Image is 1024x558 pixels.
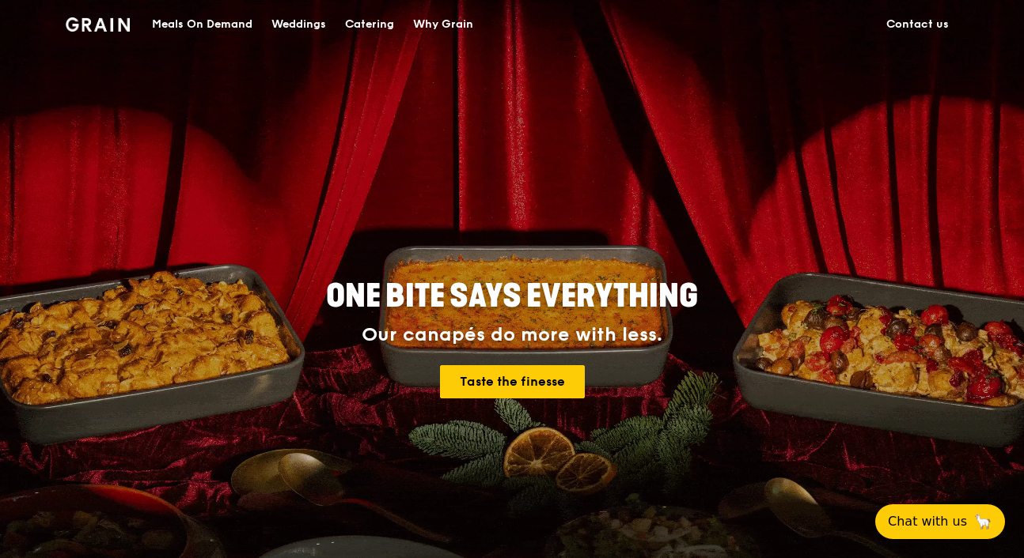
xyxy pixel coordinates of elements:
[227,324,797,346] div: Our canapés do more with less.
[404,1,483,48] a: Why Grain
[875,504,1005,539] button: Chat with us🦙
[973,512,992,531] span: 🦙
[877,1,958,48] a: Contact us
[152,1,252,48] div: Meals On Demand
[66,17,130,32] img: Grain
[326,277,698,315] span: ONE BITE SAYS EVERYTHING
[888,512,967,531] span: Chat with us
[413,1,473,48] div: Why Grain
[345,1,394,48] div: Catering
[440,365,585,398] a: Taste the finesse
[271,1,326,48] div: Weddings
[336,1,404,48] a: Catering
[262,1,336,48] a: Weddings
